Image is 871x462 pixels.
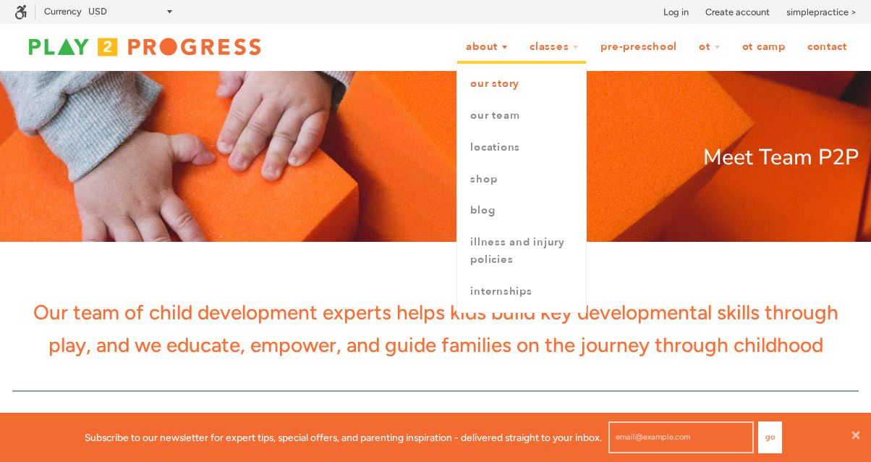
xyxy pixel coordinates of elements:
p: Subscribe to our newsletter for expert tips, special offers, and parenting inspiration - delivere... [85,429,602,445]
a: OT Camp [733,33,795,61]
a: Blog [457,195,586,227]
p: Meet Team P2P [12,140,859,175]
a: simplepractice > [786,5,857,20]
a: Illness and Injury Policies [457,227,586,276]
a: About [456,33,517,61]
a: Shop [457,164,586,196]
label: Currency [44,6,82,17]
input: email@example.com [608,421,754,453]
a: Internships [457,276,586,308]
a: Our Story [457,68,586,100]
button: Go [758,421,782,453]
p: Our team of child development experts helps kids build key developmental skills through play, and... [12,296,859,361]
a: OT [689,33,730,61]
a: Classes [520,33,588,61]
a: Locations [457,132,586,164]
a: Create account [705,5,770,20]
a: Our Team [457,100,586,132]
a: Log in [663,5,689,20]
img: Play2Progress logo [14,33,275,62]
a: Pre-Preschool [591,33,687,61]
a: Contact [798,33,857,61]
